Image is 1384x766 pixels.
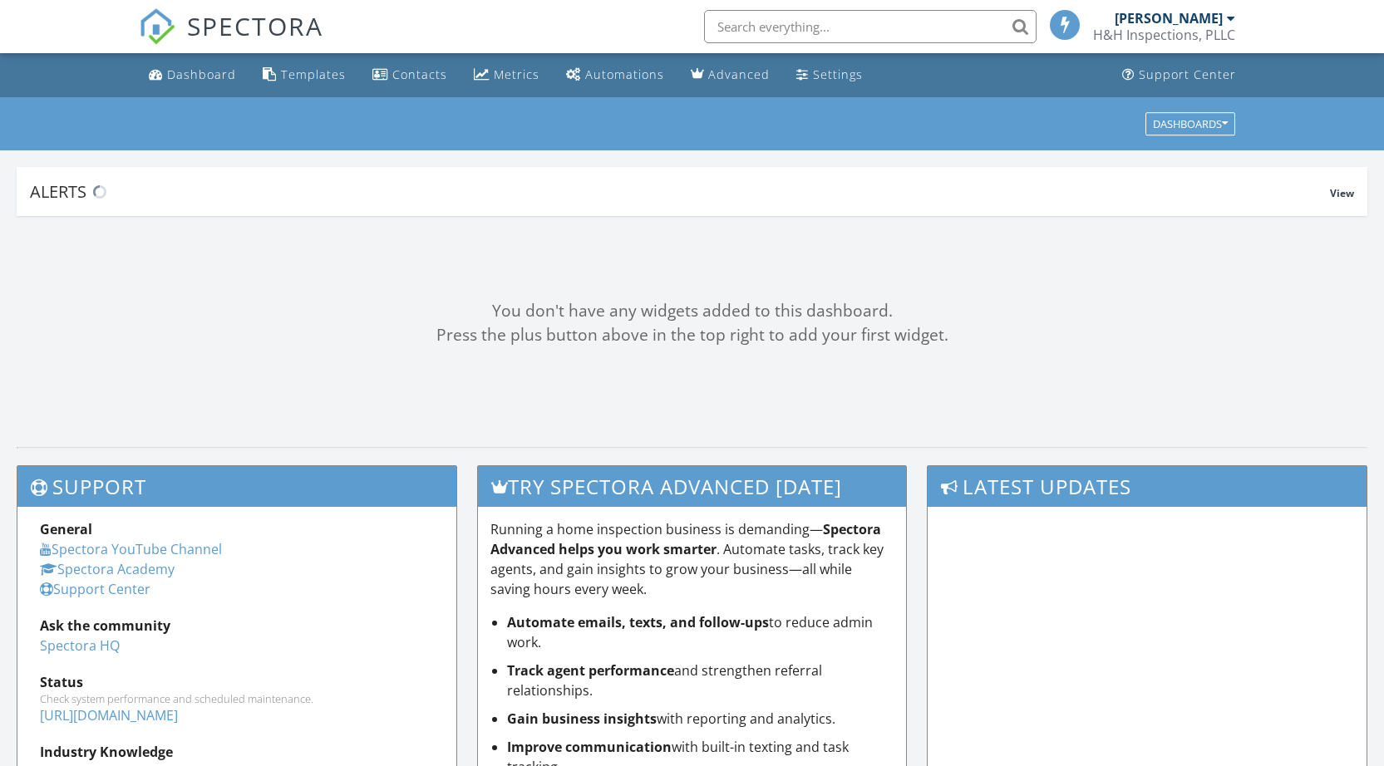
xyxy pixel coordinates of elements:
[40,672,434,692] div: Status
[40,706,178,724] a: [URL][DOMAIN_NAME]
[790,60,869,91] a: Settings
[708,66,770,82] div: Advanced
[40,692,434,705] div: Check system performance and scheduled maintenance.
[142,60,243,91] a: Dashboard
[507,710,657,728] strong: Gain business insights
[366,60,454,91] a: Contacts
[507,660,894,700] li: and strengthen referral relationships.
[1145,112,1235,135] button: Dashboards
[17,323,1367,347] div: Press the plus button above in the top right to add your first widget.
[40,742,434,762] div: Industry Knowledge
[30,180,1330,203] div: Alerts
[704,10,1037,43] input: Search everything...
[139,22,323,57] a: SPECTORA
[40,540,222,558] a: Spectora YouTube Channel
[40,636,120,655] a: Spectora HQ
[17,299,1367,323] div: You don't have any widgets added to this dashboard.
[40,580,150,598] a: Support Center
[281,66,346,82] div: Templates
[494,66,539,82] div: Metrics
[40,560,175,578] a: Spectora Academy
[559,60,671,91] a: Automations (Basic)
[478,466,907,507] h3: Try spectora advanced [DATE]
[928,466,1367,507] h3: Latest Updates
[187,8,323,43] span: SPECTORA
[392,66,447,82] div: Contacts
[490,519,894,599] p: Running a home inspection business is demanding— . Automate tasks, track key agents, and gain ins...
[17,466,456,507] h3: Support
[1116,60,1243,91] a: Support Center
[167,66,236,82] div: Dashboard
[507,661,674,680] strong: Track agent performance
[507,738,672,756] strong: Improve communication
[1330,186,1354,200] span: View
[585,66,664,82] div: Automations
[40,520,92,538] strong: General
[139,8,175,45] img: The Best Home Inspection Software - Spectora
[1139,66,1236,82] div: Support Center
[1093,27,1235,43] div: H&H Inspections, PLLC
[490,520,881,558] strong: Spectora Advanced helps you work smarter
[507,613,769,631] strong: Automate emails, texts, and follow-ups
[256,60,352,91] a: Templates
[40,616,434,636] div: Ask the community
[507,612,894,652] li: to reduce admin work.
[467,60,546,91] a: Metrics
[684,60,776,91] a: Advanced
[813,66,863,82] div: Settings
[1115,10,1223,27] div: [PERSON_NAME]
[507,709,894,729] li: with reporting and analytics.
[1153,118,1228,130] div: Dashboards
